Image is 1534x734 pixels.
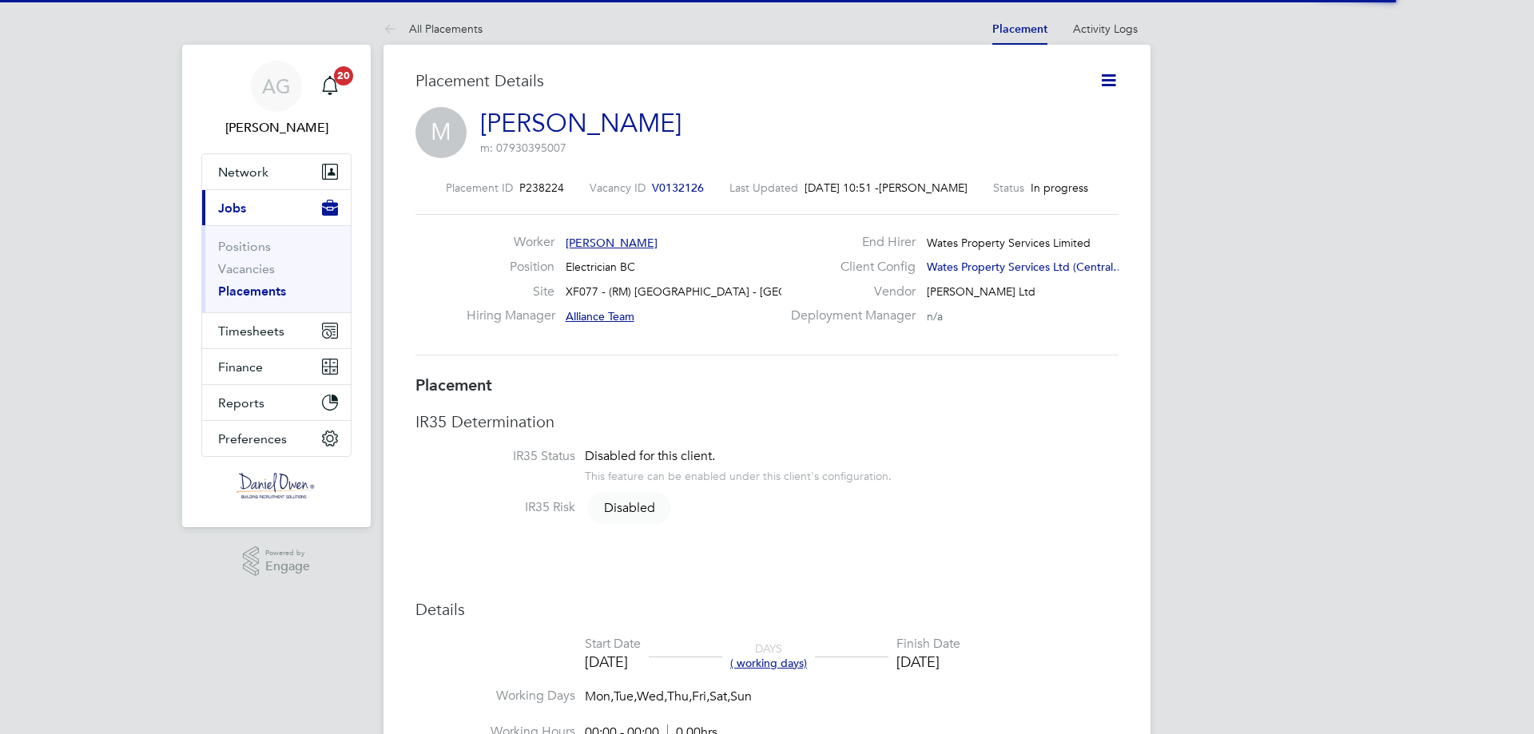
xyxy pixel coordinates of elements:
[243,546,311,577] a: Powered byEngage
[415,375,492,395] b: Placement
[896,636,960,653] div: Finish Date
[262,76,291,97] span: AG
[927,260,1124,274] span: Wates Property Services Ltd (Central…
[590,181,646,195] label: Vacancy ID
[182,45,371,527] nav: Main navigation
[314,61,346,112] a: 20
[992,22,1047,36] a: Placement
[201,118,352,137] span: Amy Garcia
[730,656,807,670] span: ( working days)
[566,236,658,250] span: [PERSON_NAME]
[446,181,513,195] label: Placement ID
[201,473,352,498] a: Go to home page
[927,236,1091,250] span: Wates Property Services Limited
[781,259,916,276] label: Client Config
[334,66,353,85] span: 20
[614,688,637,704] span: Tue,
[692,688,709,704] span: Fri,
[467,284,554,300] label: Site
[652,181,704,195] span: V0132126
[480,108,682,139] a: [PERSON_NAME]
[585,688,614,704] span: Mon,
[202,190,351,225] button: Jobs
[415,688,575,704] label: Working Days
[202,225,351,312] div: Jobs
[265,546,310,560] span: Powered by
[588,492,671,524] span: Disabled
[896,653,960,671] div: [DATE]
[202,385,351,420] button: Reports
[879,181,968,195] span: [PERSON_NAME]
[927,309,943,323] span: n/a
[202,313,351,348] button: Timesheets
[218,239,271,254] a: Positions
[218,431,287,446] span: Preferences
[585,465,892,483] div: This feature can be enabled under this client's configuration.
[667,688,692,704] span: Thu,
[805,181,879,195] span: [DATE] 10:51 -
[218,261,275,276] a: Vacancies
[415,499,575,516] label: IR35 Risk
[730,688,752,704] span: Sun
[1073,22,1138,36] a: Activity Logs
[415,448,575,465] label: IR35 Status
[467,307,554,324] label: Hiring Manager
[415,107,467,158] span: M
[709,688,730,704] span: Sat,
[218,284,286,299] a: Placements
[218,359,263,375] span: Finance
[927,284,1035,299] span: [PERSON_NAME] Ltd
[383,22,483,36] a: All Placements
[265,560,310,573] span: Engage
[1031,181,1088,195] span: In progress
[218,395,264,411] span: Reports
[415,411,1119,432] h3: IR35 Determination
[781,307,916,324] label: Deployment Manager
[415,599,1119,620] h3: Details
[722,641,815,670] div: DAYS
[566,260,635,274] span: Electrician BC
[585,653,641,671] div: [DATE]
[585,636,641,653] div: Start Date
[202,349,351,384] button: Finance
[566,309,634,323] span: Alliance Team
[218,200,246,216] span: Jobs
[218,165,268,180] span: Network
[218,323,284,339] span: Timesheets
[519,181,564,195] span: P238224
[236,473,316,498] img: danielowen-logo-retina.png
[201,61,352,137] a: AG[PERSON_NAME]
[637,688,667,704] span: Wed,
[415,70,1075,91] h3: Placement Details
[781,284,916,300] label: Vendor
[202,154,351,189] button: Network
[729,181,798,195] label: Last Updated
[585,448,715,464] span: Disabled for this client.
[467,234,554,251] label: Worker
[467,259,554,276] label: Position
[993,181,1024,195] label: Status
[781,234,916,251] label: End Hirer
[480,141,566,155] span: m: 07930395007
[202,421,351,456] button: Preferences
[566,284,886,299] span: XF077 - (RM) [GEOGRAPHIC_DATA] - [GEOGRAPHIC_DATA]…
